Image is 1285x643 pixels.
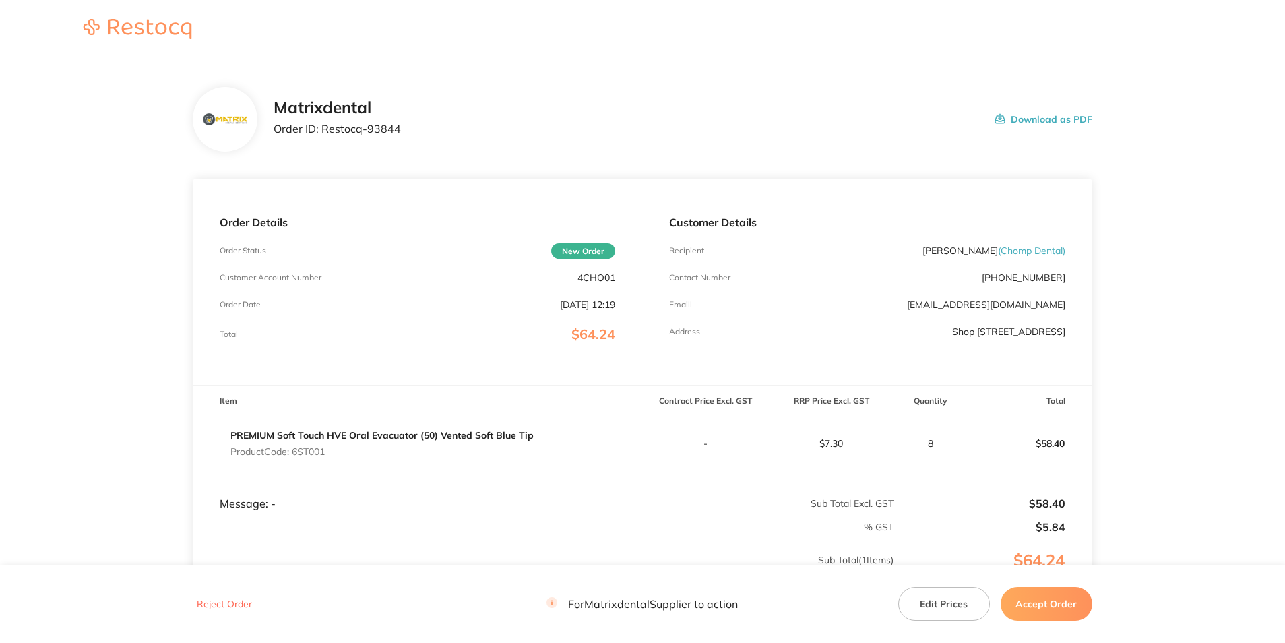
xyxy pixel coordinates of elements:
p: - [643,438,767,449]
a: PREMIUM Soft Touch HVE Oral Evacuator (50) Vented Soft Blue Tip [230,429,534,441]
p: For Matrixdental Supplier to action [546,598,738,611]
th: Quantity [894,386,966,417]
a: [EMAIL_ADDRESS][DOMAIN_NAME] [907,299,1065,311]
p: $64.24 [895,551,1092,597]
a: Restocq logo [70,19,205,41]
th: Contract Price Excl. GST [642,386,768,417]
p: Sub Total ( 1 Items) [193,555,894,592]
p: Product Code: 6ST001 [230,446,534,457]
span: New Order [551,243,615,259]
p: Order ID: Restocq- 93844 [274,123,401,135]
p: Order Status [220,246,266,255]
p: Customer Account Number [220,273,321,282]
p: Order Details [220,216,615,228]
p: [DATE] 12:19 [560,299,615,310]
p: $5.84 [895,521,1065,533]
span: ( Chomp Dental ) [998,245,1065,257]
p: Address [669,327,700,336]
p: $58.40 [967,427,1092,460]
p: [PHONE_NUMBER] [982,272,1065,283]
p: Sub Total Excl. GST [643,498,894,509]
h2: Matrixdental [274,98,401,117]
p: Order Date [220,300,261,309]
p: % GST [193,522,894,532]
img: Restocq logo [70,19,205,39]
p: $7.30 [769,438,894,449]
p: $58.40 [895,497,1065,510]
p: Recipient [669,246,704,255]
p: 8 [895,438,966,449]
th: RRP Price Excl. GST [768,386,894,417]
p: Contact Number [669,273,730,282]
p: Customer Details [669,216,1065,228]
button: Accept Order [1001,587,1092,621]
p: Emaill [669,300,692,309]
button: Download as PDF [995,98,1092,140]
td: Message: - [193,470,642,510]
button: Edit Prices [898,587,990,621]
p: Shop [STREET_ADDRESS] [952,326,1065,337]
p: 4CHO01 [577,272,615,283]
span: $64.24 [571,326,615,342]
button: Reject Order [193,599,256,611]
p: Total [220,330,238,339]
th: Item [193,386,642,417]
th: Total [966,386,1092,417]
p: [PERSON_NAME] [922,245,1065,256]
img: c2YydnlvZQ [203,114,247,126]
